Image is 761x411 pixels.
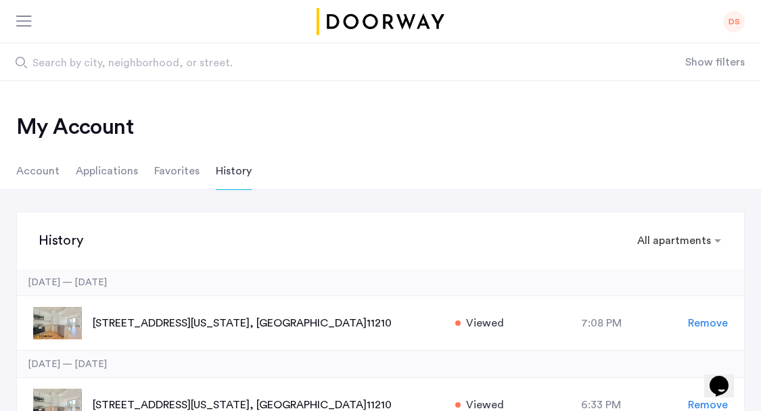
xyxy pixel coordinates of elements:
[93,315,445,331] p: [STREET_ADDRESS][US_STATE] 11210
[154,152,200,190] li: Favorites
[315,8,447,35] img: logo
[685,54,745,70] button: Show or hide filters
[250,318,367,329] span: , [GEOGRAPHIC_DATA]
[17,269,744,296] div: [DATE] — [DATE]
[32,55,580,71] span: Search by city, neighborhood, or street.
[466,315,504,331] span: Viewed
[704,357,747,397] iframe: chat widget
[315,8,447,35] a: Cazamio logo
[688,315,728,331] span: Remove
[76,152,138,190] li: Applications
[33,307,82,339] img: apartment
[39,231,83,250] h3: History
[250,400,367,410] span: , [GEOGRAPHIC_DATA]
[514,315,688,331] div: 7:08 PM
[16,114,745,141] h2: My Account
[216,152,252,190] li: History
[723,11,745,32] div: DS
[17,351,744,378] div: [DATE] — [DATE]
[16,152,60,190] li: Account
